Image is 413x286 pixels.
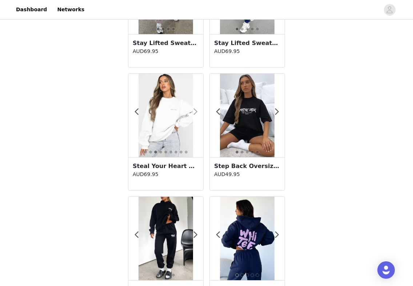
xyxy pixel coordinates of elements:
[256,273,259,277] button: 5
[161,273,165,277] button: 2
[164,150,168,154] button: 5
[172,27,175,31] button: 4
[214,162,280,171] h3: Step Back Oversized Tee Black
[12,1,51,18] a: Dashboard
[235,273,239,277] button: 1
[133,171,199,178] p: AUD69.95
[161,27,165,31] button: 2
[377,261,395,279] div: Open Intercom Messenger
[250,150,254,154] button: 4
[250,27,254,31] button: 4
[156,273,160,277] button: 1
[167,273,170,277] button: 3
[250,273,254,277] button: 4
[256,27,259,31] button: 5
[167,27,170,31] button: 3
[256,150,259,154] button: 5
[240,27,244,31] button: 2
[179,150,183,154] button: 8
[53,1,89,18] a: Networks
[144,150,147,154] button: 1
[240,150,244,154] button: 2
[245,27,249,31] button: 3
[235,27,239,31] button: 1
[174,150,178,154] button: 7
[133,162,199,171] h3: Steal Your Heart Oversized Sweater Grey Marle
[184,150,188,154] button: 9
[159,150,163,154] button: 4
[245,150,249,154] button: 3
[240,273,244,277] button: 2
[235,150,239,154] button: 1
[154,150,157,154] button: 3
[386,4,393,16] div: avatar
[133,39,199,48] h3: Stay Lifted Sweatpants Cinnamon
[172,273,175,277] button: 4
[245,273,249,277] button: 3
[133,48,199,55] p: AUD69.95
[214,48,280,55] p: AUD69.95
[214,39,280,48] h3: Stay Lifted Sweatpants Navy
[214,171,280,178] p: AUD49.95
[156,27,160,31] button: 1
[169,150,173,154] button: 6
[149,150,152,154] button: 2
